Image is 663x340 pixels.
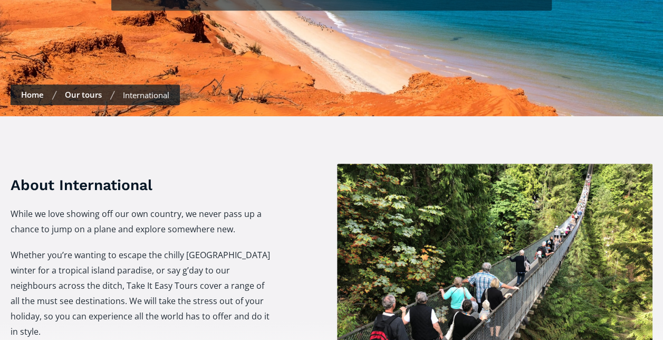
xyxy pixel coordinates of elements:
a: Home [21,89,44,100]
p: While we love showing off our own country, we never pass up a chance to jump on a plane and explo... [11,206,272,237]
a: Our tours [65,89,102,100]
p: Whether you’re wanting to escape the chilly [GEOGRAPHIC_DATA] winter for a tropical island paradi... [11,248,272,339]
h3: About International [11,175,272,195]
nav: breadcrumbs [11,84,180,105]
div: International [123,90,169,100]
